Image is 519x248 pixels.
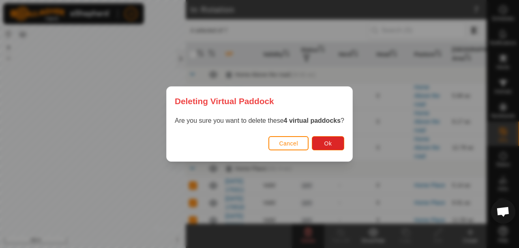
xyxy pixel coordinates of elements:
[284,117,341,124] strong: 4 virtual paddocks
[312,136,344,150] button: Ok
[175,95,274,107] span: Deleting Virtual Paddock
[279,140,298,147] span: Cancel
[268,136,309,150] button: Cancel
[175,117,344,124] span: Are you sure you want to delete these ?
[491,199,515,224] div: Open chat
[324,140,332,147] span: Ok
